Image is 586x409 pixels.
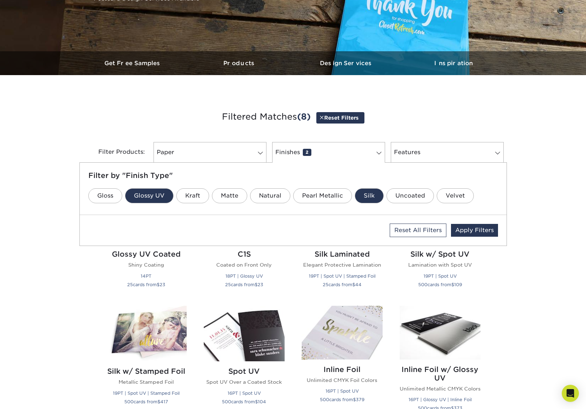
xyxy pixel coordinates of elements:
[302,306,383,360] img: Inline Foil Postcards
[390,224,446,237] a: Reset All Filters
[400,385,481,392] p: Unlimited Metallic CMYK Colors
[212,188,247,203] a: Matte
[352,282,355,287] span: $
[88,188,122,203] a: Gloss
[437,188,474,203] a: Velvet
[355,188,384,203] a: Silk
[255,399,258,404] span: $
[85,101,502,133] h3: Filtered Matches
[293,60,400,67] h3: Design Services
[124,399,168,404] small: cards from
[562,385,579,402] div: Open Intercom Messenger
[451,224,498,237] a: Apply Filters
[418,282,427,287] span: 500
[400,261,481,268] p: Lamination with Spot UV
[154,142,266,163] a: Paper
[204,378,285,386] p: Spot UV Over a Coated Stock
[302,365,383,374] h2: Inline Foil
[258,399,266,404] span: 104
[160,282,165,287] span: 23
[88,171,498,180] h5: Filter by "Finish Type"
[400,306,481,360] img: Inline Foil w/ Glossy UV Postcards
[320,397,329,402] span: 500
[356,397,364,402] span: 379
[302,261,383,268] p: Elegant Protective Lamination
[258,282,263,287] span: 23
[106,250,187,258] h2: Glossy UV Coated
[387,188,434,203] a: Uncoated
[157,399,160,404] span: $
[79,60,186,67] h3: Get Free Samples
[186,51,293,75] a: Products
[418,282,462,287] small: cards from
[106,367,187,376] h2: Silk w/ Stamped Foil
[225,273,263,279] small: 18PT | Glossy UV
[222,399,266,404] small: cards from
[113,390,180,396] small: 19PT | Spot UV | Stamped Foil
[106,306,187,362] img: Silk w/ Stamped Foil Postcards
[141,273,151,279] small: 14PT
[323,282,328,287] span: 25
[106,261,187,268] p: Shiny Coating
[186,60,293,67] h3: Products
[454,282,462,287] span: 109
[316,112,364,123] a: Reset Filters
[79,51,186,75] a: Get Free Samples
[204,367,285,376] h2: Spot UV
[222,399,231,404] span: 500
[400,60,507,67] h3: Inspiration
[400,365,481,382] h2: Inline Foil w/ Glossy UV
[204,306,285,362] img: Spot UV Postcards
[293,188,352,203] a: Pearl Metallic
[400,250,481,258] h2: Silk w/ Spot UV
[400,51,507,75] a: Inspiration
[297,111,311,122] span: (8)
[127,282,133,287] span: 25
[302,250,383,258] h2: Silk Laminated
[424,273,457,279] small: 19PT | Spot UV
[125,188,173,203] a: Glossy UV
[272,142,385,163] a: Finishes2
[451,282,454,287] span: $
[250,188,290,203] a: Natural
[160,399,168,404] span: 417
[79,142,151,163] div: Filter Products:
[355,282,362,287] span: 44
[176,188,209,203] a: Kraft
[106,378,187,386] p: Metallic Stamped Foil
[204,250,285,258] h2: C1S
[323,282,362,287] small: cards from
[326,388,359,394] small: 16PT | Spot UV
[309,273,375,279] small: 19PT | Spot UV | Stamped Foil
[293,51,400,75] a: Design Services
[228,390,261,396] small: 16PT | Spot UV
[353,397,356,402] span: $
[255,282,258,287] span: $
[204,261,285,268] p: Coated on Front Only
[302,377,383,384] p: Unlimited CMYK Foil Colors
[225,282,231,287] span: 25
[303,149,311,156] span: 2
[127,282,165,287] small: cards from
[409,397,472,402] small: 16PT | Glossy UV | Inline Foil
[124,399,134,404] span: 500
[225,282,263,287] small: cards from
[391,142,504,163] a: Features
[157,282,160,287] span: $
[320,397,364,402] small: cards from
